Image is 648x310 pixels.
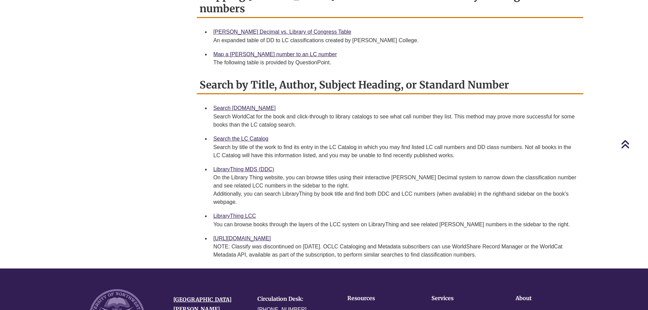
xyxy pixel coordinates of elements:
[213,51,337,57] a: Map a [PERSON_NAME] number to an LC number
[213,105,275,111] a: Search [DOMAIN_NAME]
[213,166,274,172] a: LibraryThing MDS (DDC)
[213,136,268,142] a: Search the LC Catalog
[257,296,331,302] h4: Circulation Desk:
[173,296,232,303] a: [GEOGRAPHIC_DATA]
[213,221,578,229] div: You can browse books through the layers of the LCC system on LibraryThing and see related [PERSON...
[431,295,494,301] h4: Services
[213,143,578,160] div: Search by title of the work to find its entry in the LC Catalog in which you may find listed LC c...
[213,29,351,35] a: [PERSON_NAME] Decimal vs. Library of Congress Table
[516,295,579,301] h4: About
[213,174,578,206] div: On the Library Thing website, you can browse titles using their interactive [PERSON_NAME] Decimal...
[213,235,271,241] a: [URL][DOMAIN_NAME]
[213,213,256,219] a: LibraryThing LCC
[347,295,410,301] h4: Resources
[213,243,578,259] div: NOTE: Classify was discontinued on [DATE]. OCLC Cataloging and Metadata subscribers can use World...
[213,59,578,67] div: The following table is provided by QuestionPoint.
[213,36,578,45] div: An expanded table of DD to LC classifications created by [PERSON_NAME] College.
[213,113,578,129] div: Search WorldCat for the book and click-through to library catalogs to see what call number they l...
[197,76,583,94] h2: Search by Title, Author, Subject Heading, or Standard Number
[621,140,646,149] a: Back to Top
